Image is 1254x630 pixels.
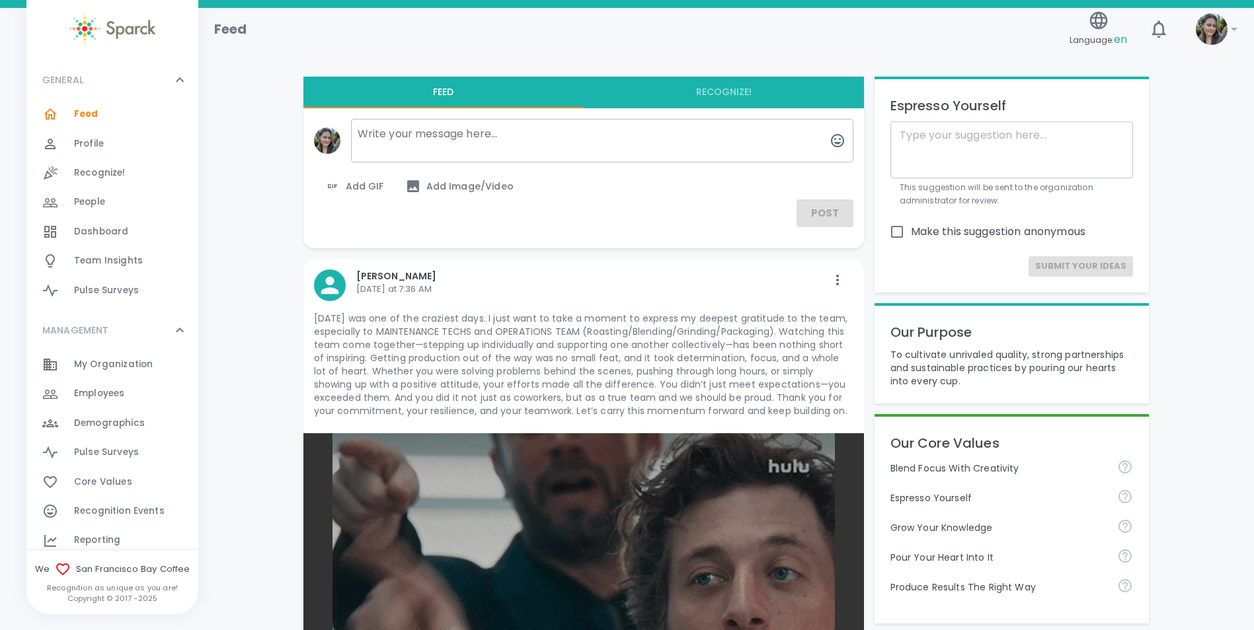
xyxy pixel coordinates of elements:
span: Dashboard [74,225,128,238]
a: Profile [26,129,198,158]
img: Picture of Mackenzie [314,127,340,154]
p: Produce Results The Right Way [890,580,1107,594]
h1: Feed [214,18,247,40]
svg: Find success working together and doing the right thing [1117,578,1133,594]
p: Pour Your Heart Into It [890,551,1107,564]
span: Add GIF [325,178,384,194]
p: Espresso Yourself [890,95,1134,116]
span: Make this suggestion anonymous [911,224,1086,240]
span: Employees [74,387,124,400]
p: [DATE] at 7:36 AM [356,283,827,296]
span: We San Francisco Bay Coffee [26,561,198,577]
span: Core Values [74,475,132,489]
span: Feed [74,108,98,121]
a: Reporting [26,526,198,555]
a: Feed [26,100,198,129]
span: Demographics [74,417,145,430]
span: Profile [74,137,104,151]
a: Pulse Surveys [26,276,198,305]
div: GENERAL [26,100,198,310]
p: Recognition as unique as you are! [26,582,198,593]
a: My Organization [26,350,198,379]
svg: Come to work to make a difference in your own way [1117,548,1133,564]
div: MANAGEMENT [26,310,198,350]
img: Sparck logo [69,13,155,44]
p: This suggestion will be sent to the organization administrator for review. [900,181,1124,207]
span: Recognize! [74,166,126,180]
a: Team Insights [26,246,198,275]
p: Blend Focus With Creativity [890,462,1107,475]
a: Demographics [26,409,198,438]
p: To cultivate unrivaled quality, strong partnerships and sustainable practices by pouring our hear... [890,348,1134,388]
a: Employees [26,379,198,408]
p: Copyright © 2017 - 2025 [26,593,198,604]
img: Picture of Mackenzie [1196,13,1228,45]
button: Recognize! [584,77,864,108]
a: Pulse Surveys [26,438,198,467]
p: MANAGEMENT [42,324,109,337]
span: Reporting [74,534,120,547]
span: Language: [1070,31,1127,49]
p: Grow Your Knowledge [890,521,1107,534]
p: GENERAL [42,73,83,87]
span: Team Insights [74,254,143,267]
p: Espresso Yourself [890,491,1107,505]
div: interaction tabs [303,77,864,108]
div: GENERAL [26,60,198,100]
a: Core Values [26,468,198,497]
button: Language:en [1064,6,1132,53]
a: Recognize! [26,158,198,188]
span: Pulse Surveys [74,284,139,297]
p: Our Core Values [890,433,1134,454]
a: Sparck logo [26,13,198,44]
a: Recognition Events [26,497,198,526]
span: Recognition Events [74,505,165,518]
svg: Achieve goals today and innovate for tomorrow [1117,459,1133,475]
span: en [1114,32,1127,47]
span: My Organization [74,358,153,371]
span: Pulse Surveys [74,446,139,459]
p: [PERSON_NAME] [356,269,827,283]
span: Add Image/Video [405,178,514,194]
svg: Follow your curiosity and learn together [1117,518,1133,534]
a: People [26,188,198,217]
button: Feed [303,77,584,108]
p: [DATE] was one of the craziest days. I just want to take a moment to express my deepest gratitude... [314,312,853,417]
span: People [74,195,105,209]
p: Our Purpose [890,322,1134,343]
a: Dashboard [26,217,198,246]
svg: Share your voice and your ideas [1117,489,1133,505]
